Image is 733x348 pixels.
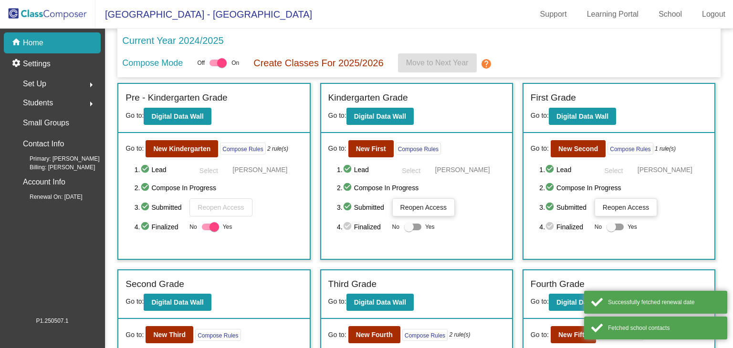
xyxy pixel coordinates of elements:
span: 1. Lead [337,164,387,175]
button: Select [392,162,430,177]
span: Go to: [126,112,144,119]
span: [GEOGRAPHIC_DATA] - [GEOGRAPHIC_DATA] [95,7,312,22]
p: Create Classes For 2025/2026 [253,56,383,70]
button: Compose Rules [396,143,441,154]
p: Compose Mode [122,57,183,70]
a: School [651,7,690,22]
span: Go to: [531,330,549,340]
button: Move to Next Year [398,53,477,72]
span: 3. Submitted [539,202,590,213]
b: Digital Data Wall [151,113,203,120]
span: 2. Compose In Progress [539,182,707,194]
i: 2 rule(s) [449,330,470,339]
button: Compose Rules [220,143,265,154]
button: Reopen Access [595,198,657,216]
button: Compose Rules [402,329,448,341]
mat-icon: check_circle [343,182,354,194]
span: Renewal On: [DATE] [14,193,82,201]
b: New Third [153,331,186,338]
i: 2 rule(s) [267,144,288,153]
span: 4. Finalized [539,221,590,233]
span: Go to: [328,297,346,305]
button: Digital Data Wall [144,294,211,311]
span: Select [604,167,623,174]
a: Support [533,7,575,22]
b: New Fourth [356,331,393,338]
mat-icon: check_circle [140,182,152,194]
span: Go to: [531,143,549,154]
button: Digital Data Wall [549,108,616,125]
span: 1. Lead [539,164,590,175]
button: Digital Data Wall [144,108,211,125]
p: Account Info [23,175,65,189]
span: Go to: [328,330,346,340]
span: Yes [628,221,637,233]
span: [PERSON_NAME] [232,165,287,174]
mat-icon: home [11,37,23,49]
b: Digital Data Wall [556,298,608,306]
span: Billing: [PERSON_NAME] [14,163,95,172]
a: Learning Portal [579,7,647,22]
mat-icon: check_circle [545,164,556,175]
button: Select [595,162,633,177]
span: 3. Submitted [337,202,387,213]
button: Digital Data Wall [549,294,616,311]
span: Go to: [126,143,144,154]
i: 1 rule(s) [655,144,676,153]
b: New First [356,145,386,153]
span: Go to: [126,297,144,305]
b: New Fifth [558,331,588,338]
span: 4. Finalized [337,221,387,233]
div: Successfully fetched renewal date [608,298,720,307]
span: Yes [223,221,232,233]
span: 4. Finalized [135,221,185,233]
button: Select [189,162,228,177]
button: Reopen Access [392,198,455,216]
p: Settings [23,58,51,70]
mat-icon: check_circle [545,221,556,233]
p: Small Groups [23,116,69,130]
mat-icon: arrow_right [85,79,97,91]
button: Reopen Access [189,198,252,216]
span: Yes [425,221,435,233]
span: [PERSON_NAME] [435,165,490,174]
label: Third Grade [328,277,377,291]
span: Primary: [PERSON_NAME] [14,154,100,163]
label: Fourth Grade [531,277,585,291]
mat-icon: check_circle [343,221,354,233]
b: Digital Data Wall [556,113,608,120]
button: New Fifth [551,326,596,343]
b: Digital Data Wall [151,298,203,306]
span: Go to: [328,112,346,119]
span: 3. Submitted [135,202,185,213]
span: No [392,223,399,231]
span: 2. Compose In Progress [337,182,505,194]
span: Go to: [328,143,346,154]
span: Go to: [531,112,549,119]
span: Reopen Access [400,204,447,211]
p: Contact Info [23,137,64,151]
button: Digital Data Wall [346,294,414,311]
b: Digital Data Wall [354,298,406,306]
b: Digital Data Wall [354,113,406,120]
button: Compose Rules [607,143,653,154]
span: Students [23,96,53,110]
button: Compose Rules [195,329,241,341]
p: Home [23,37,43,49]
mat-icon: check_circle [545,182,556,194]
b: New Second [558,145,598,153]
button: New Third [146,326,193,343]
span: Reopen Access [603,204,649,211]
label: Kindergarten Grade [328,91,408,105]
span: Reopen Access [198,204,244,211]
label: Second Grade [126,277,184,291]
mat-icon: check_circle [343,164,354,175]
button: New Second [551,140,606,157]
mat-icon: check_circle [140,221,152,233]
span: No [595,223,602,231]
span: 2. Compose In Progress [135,182,303,194]
span: Go to: [126,330,144,340]
mat-icon: check_circle [140,164,152,175]
button: New Kindergarten [146,140,218,157]
span: [PERSON_NAME] [638,165,692,174]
